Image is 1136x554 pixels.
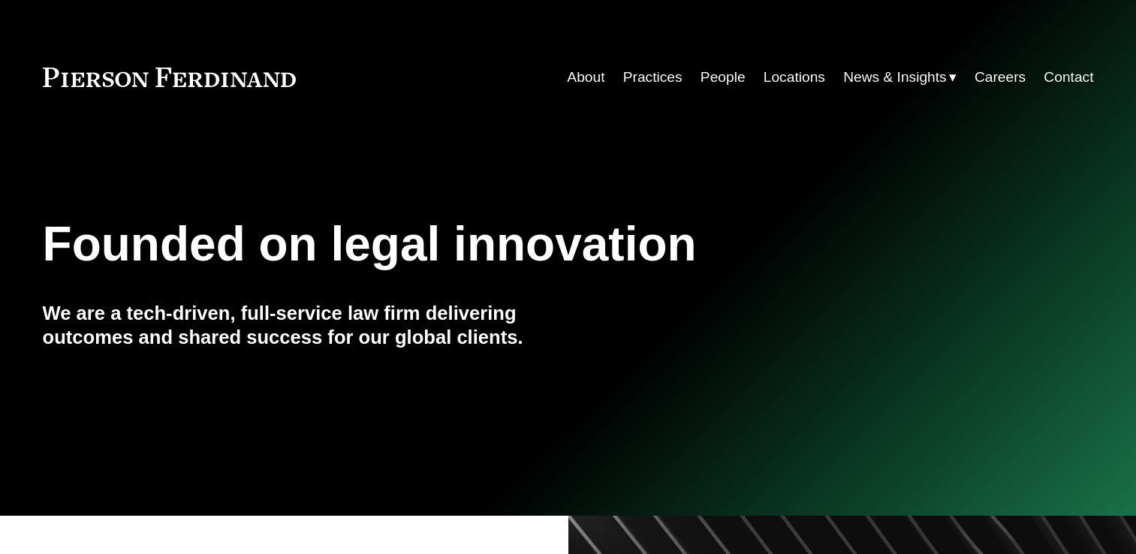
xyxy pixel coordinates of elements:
a: folder dropdown [843,63,957,92]
a: Practices [623,63,683,92]
a: Locations [764,63,825,92]
h4: We are a tech-driven, full-service law firm delivering outcomes and shared success for our global... [43,301,568,350]
a: People [701,63,746,92]
a: Contact [1044,63,1093,92]
span: News & Insights [843,65,947,91]
a: About [567,63,604,92]
a: Careers [975,63,1026,92]
h1: Founded on legal innovation [43,217,919,272]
